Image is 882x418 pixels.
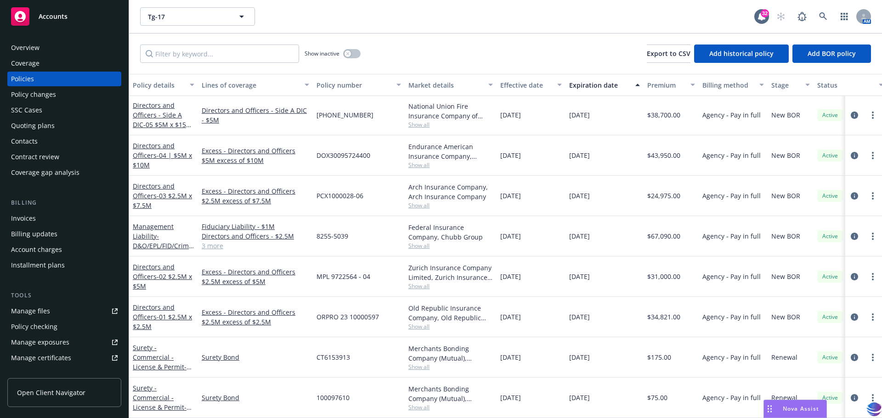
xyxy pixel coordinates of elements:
[11,211,36,226] div: Invoices
[133,101,192,139] a: Directors and Officers - Side A DIC
[569,393,590,402] span: [DATE]
[699,74,768,96] button: Billing method
[7,4,121,29] a: Accounts
[140,7,255,26] button: Tg-17
[702,150,761,160] span: Agency - Pay in full
[771,110,800,120] span: New BOR
[17,388,85,397] span: Open Client Navigator
[133,343,194,400] a: Surety - Commercial - License & Permit
[7,366,121,381] a: Manage claims
[202,186,309,206] a: Excess - Directors and Officers $2.5M excess of $7.5M
[702,110,761,120] span: Agency - Pay in full
[817,80,873,90] div: Status
[849,231,860,242] a: circleInformation
[408,223,493,242] div: Federal Insurance Company, Chubb Group
[317,272,370,281] span: MPL 9722564 - 04
[7,40,121,55] a: Overview
[647,312,680,322] span: $34,821.00
[408,363,493,371] span: Show all
[133,303,192,331] a: Directors and Officers
[11,118,55,133] div: Quoting plans
[764,400,775,418] div: Drag to move
[317,231,348,241] span: 8255-5039
[317,191,363,201] span: PCX1000028-06
[408,344,493,363] div: Merchants Bonding Company (Mutual), Merchants Bonding Company
[408,263,493,282] div: Zurich Insurance Company Limited, Zurich Insurance Group
[500,272,521,281] span: [DATE]
[11,304,50,318] div: Manage files
[702,231,761,241] span: Agency - Pay in full
[408,303,493,323] div: Old Republic Insurance Company, Old Republic General Insurance Group
[7,227,121,241] a: Billing updates
[408,201,493,209] span: Show all
[771,231,800,241] span: New BOR
[202,106,309,125] a: Directors and Officers - Side A DIC - $5M
[140,45,299,63] input: Filter by keyword...
[408,101,493,121] div: National Union Fire Insurance Company of [GEOGRAPHIC_DATA], [GEOGRAPHIC_DATA], AIG
[11,227,57,241] div: Billing updates
[771,272,800,281] span: New BOR
[500,110,521,120] span: [DATE]
[849,392,860,403] a: circleInformation
[202,222,309,231] a: Fiduciary Liability - $1M
[500,393,521,402] span: [DATE]
[408,142,493,161] div: Endurance American Insurance Company, Sompo International
[768,74,814,96] button: Stage
[317,150,370,160] span: DOX30095724400
[317,80,391,90] div: Policy number
[7,103,121,117] a: SSC Cases
[821,353,839,362] span: Active
[772,7,790,26] a: Start snowing
[647,110,680,120] span: $38,700.00
[569,272,590,281] span: [DATE]
[644,74,699,96] button: Premium
[11,242,62,257] div: Account charges
[500,352,521,362] span: [DATE]
[7,150,121,164] a: Contract review
[7,118,121,133] a: Quoting plans
[702,352,761,362] span: Agency - Pay in full
[867,110,878,121] a: more
[793,7,811,26] a: Report a Bug
[7,319,121,334] a: Policy checking
[202,267,309,286] a: Excess - Directors and Officers $2.5M excess of $5M
[7,72,121,86] a: Policies
[408,182,493,201] div: Arch Insurance Company, Arch Insurance Company
[202,80,299,90] div: Lines of coverage
[647,272,680,281] span: $31,000.00
[821,111,839,119] span: Active
[835,7,854,26] a: Switch app
[11,87,56,102] div: Policy changes
[771,352,797,362] span: Renewal
[11,319,57,334] div: Policy checking
[7,165,121,180] a: Coverage gap analysis
[202,241,309,251] a: 3 more
[7,304,121,318] a: Manage files
[702,272,761,281] span: Agency - Pay in full
[702,312,761,322] span: Agency - Pay in full
[867,190,878,201] a: more
[771,393,797,402] span: Renewal
[761,9,769,17] div: 32
[792,45,871,63] button: Add BOR policy
[133,272,192,290] span: - 02 $2.5M x $5M
[133,232,194,260] span: - D&O/EPL/FID/Crime/K&R
[11,335,69,350] div: Manage exposures
[771,80,800,90] div: Stage
[202,352,309,362] a: Surety Bond
[569,150,590,160] span: [DATE]
[783,405,819,412] span: Nova Assist
[317,312,379,322] span: ORPRO 23 10000597
[11,40,40,55] div: Overview
[814,7,832,26] a: Search
[647,45,690,63] button: Export to CSV
[808,49,856,58] span: Add BOR policy
[305,50,339,57] span: Show inactive
[133,191,192,210] span: - 03 $2.5M x $7.5M
[133,80,184,90] div: Policy details
[317,352,350,362] span: CT6153913
[405,74,497,96] button: Market details
[408,242,493,250] span: Show all
[565,74,644,96] button: Expiration date
[569,312,590,322] span: [DATE]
